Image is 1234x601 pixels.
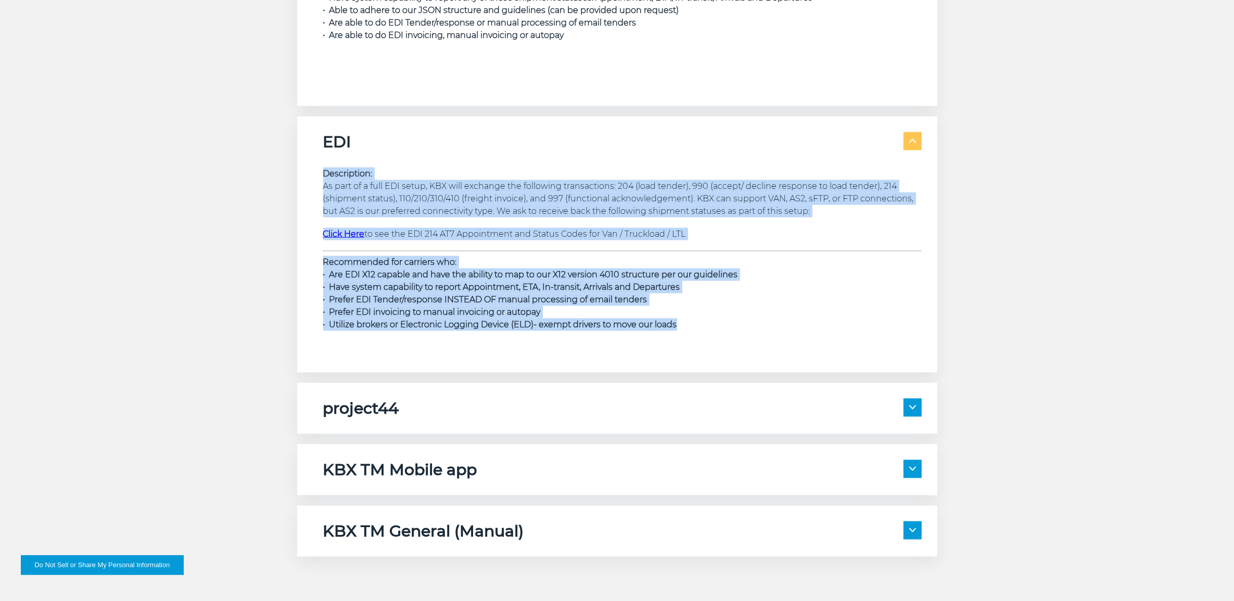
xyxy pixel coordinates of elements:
[909,405,916,410] img: arrow
[323,132,351,152] h5: EDI
[909,528,916,532] img: arrow
[323,257,457,267] strong: Recommended for carriers who:
[1182,551,1234,601] iframe: Chat Widget
[323,521,524,541] h5: KBX TM General (Manual)
[323,229,365,239] a: Click Here
[909,139,916,143] img: arrow
[323,282,680,292] span: • Have system capability to report Appointment, ETA, In-transit, Arrivals and Departures
[323,5,679,15] span: • Able to adhere to our JSON structure and guidelines (can be provided upon request)
[323,169,373,178] strong: Description:
[323,295,647,304] span: • Prefer EDI Tender/response INSTEAD OF manual processing of email tenders
[323,168,922,218] p: As part of a full EDI setup, KBX will exchange the following transactions: 204 (load tender), 990...
[323,228,922,240] p: to see the EDI 214 AT7 Appointment and Status Codes for Van / Truckload / LTL
[323,18,637,28] span: • Are able to do EDI Tender/response or manual processing of email tenders
[323,399,399,418] h5: project44
[323,307,541,317] span: • Prefer EDI invoicing to manual invoicing or autopay
[323,30,564,40] span: • Are able to do EDI invoicing, manual invoicing or autopay
[323,270,738,279] span: • Are EDI X12 capable and have the ability to map to our X12 version 4010 structure per our guide...
[323,460,477,480] h5: KBX TM Mobile app
[21,555,184,575] button: Do Not Sell or Share My Personal Information
[323,319,677,329] span: • Utilize brokers or Electronic Logging Device (ELD)- exempt drivers to move our loads
[909,467,916,471] img: arrow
